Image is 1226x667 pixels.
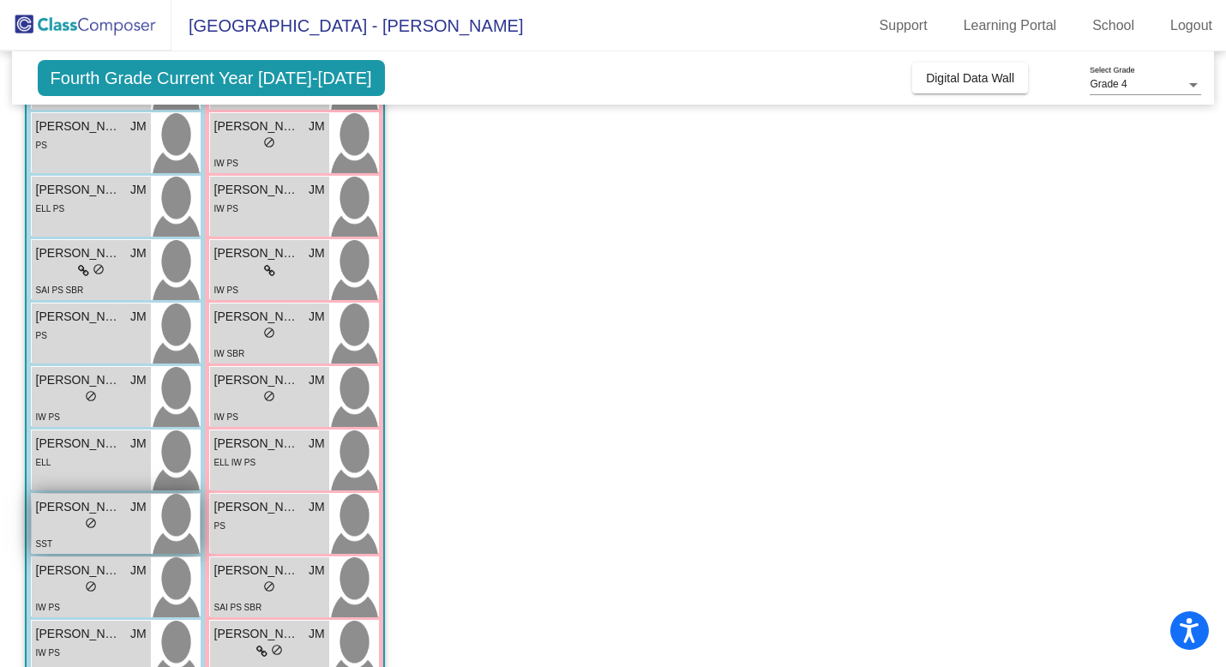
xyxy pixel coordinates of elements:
[950,12,1071,39] a: Learning Portal
[36,412,60,422] span: IW PS
[214,204,238,213] span: IW PS
[309,371,325,389] span: JM
[130,308,147,326] span: JM
[263,136,275,148] span: do_not_disturb_alt
[1079,12,1148,39] a: School
[214,435,300,453] span: [PERSON_NAME]
[214,562,300,580] span: [PERSON_NAME]
[263,327,275,339] span: do_not_disturb_alt
[36,435,122,453] span: [PERSON_NAME] [PERSON_NAME]
[38,60,385,96] span: Fourth Grade Current Year [DATE]-[DATE]
[214,159,238,168] span: IW PS
[214,603,262,612] span: SAI PS SBR
[36,331,47,340] span: PS
[214,117,300,135] span: [PERSON_NAME]
[36,603,60,612] span: IW PS
[214,181,300,199] span: [PERSON_NAME]
[214,285,238,295] span: IW PS
[36,648,60,658] span: IW PS
[263,580,275,592] span: do_not_disturb_alt
[130,562,147,580] span: JM
[130,625,147,643] span: JM
[271,644,283,656] span: do_not_disturb_alt
[36,244,122,262] span: [PERSON_NAME]
[309,498,325,516] span: JM
[214,308,300,326] span: [PERSON_NAME]
[36,141,47,150] span: PS
[36,562,122,580] span: [PERSON_NAME]
[130,181,147,199] span: JM
[36,204,65,213] span: ELL PS
[130,371,147,389] span: JM
[36,458,51,467] span: ELL
[85,390,97,402] span: do_not_disturb_alt
[36,308,122,326] span: [PERSON_NAME]
[214,498,300,516] span: [PERSON_NAME]
[912,63,1028,93] button: Digital Data Wall
[263,390,275,402] span: do_not_disturb_alt
[309,117,325,135] span: JM
[214,349,245,358] span: IW SBR
[866,12,941,39] a: Support
[309,435,325,453] span: JM
[309,625,325,643] span: JM
[85,517,97,529] span: do_not_disturb_alt
[85,580,97,592] span: do_not_disturb_alt
[214,244,300,262] span: [PERSON_NAME]
[171,12,523,39] span: [GEOGRAPHIC_DATA] - [PERSON_NAME]
[36,181,122,199] span: [PERSON_NAME]
[309,308,325,326] span: JM
[93,263,105,275] span: do_not_disturb_alt
[130,498,147,516] span: JM
[926,71,1014,85] span: Digital Data Wall
[1090,78,1127,90] span: Grade 4
[130,117,147,135] span: JM
[214,521,225,531] span: PS
[214,458,256,467] span: ELL IW PS
[130,435,147,453] span: JM
[36,498,122,516] span: [PERSON_NAME]
[214,371,300,389] span: [PERSON_NAME]
[130,244,147,262] span: JM
[1157,12,1226,39] a: Logout
[36,117,122,135] span: [PERSON_NAME]
[309,562,325,580] span: JM
[36,539,52,549] span: SST
[36,285,84,295] span: SAI PS SBR
[36,625,122,643] span: [PERSON_NAME]
[36,371,122,389] span: [PERSON_NAME]
[214,625,300,643] span: [PERSON_NAME]
[309,244,325,262] span: JM
[309,181,325,199] span: JM
[214,412,238,422] span: IW PS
